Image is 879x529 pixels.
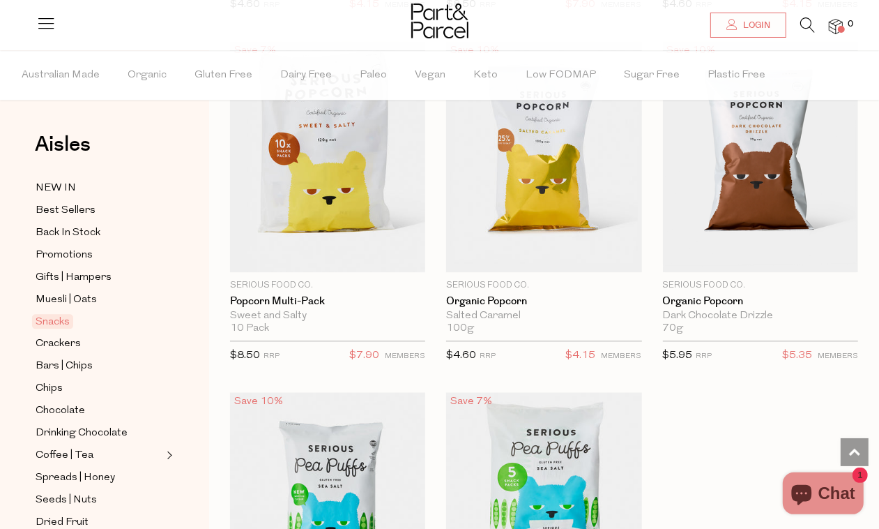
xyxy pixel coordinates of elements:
span: NEW IN [36,180,76,197]
span: Bars | Chips [36,358,93,375]
a: NEW IN [36,179,162,197]
span: Chips [36,380,63,397]
small: MEMBERS [602,352,642,360]
img: Organic Popcorn [446,41,641,272]
span: $4.60 [446,350,476,361]
p: Serious Food Co. [446,279,641,292]
span: 10 Pack [230,322,269,335]
a: Muesli | Oats [36,291,162,308]
span: Promotions [36,247,93,264]
a: 0 [829,19,843,33]
a: Login [710,13,786,38]
span: Seeds | Nuts [36,492,97,509]
a: Crackers [36,335,162,352]
img: Popcorn Multi-Pack [230,41,425,272]
a: Promotions [36,246,162,264]
span: Keto [473,51,498,100]
a: Organic Popcorn [446,295,641,308]
a: Chips [36,380,162,397]
span: Organic [128,51,167,100]
div: Sweet and Salty [230,310,425,322]
span: Aisles [35,129,91,160]
a: Spreads | Honey [36,469,162,486]
span: $5.95 [663,350,693,361]
span: Login [740,20,770,31]
a: Back In Stock [36,224,162,241]
span: Spreads | Honey [36,470,115,486]
span: $5.35 [782,347,812,365]
img: Part&Parcel [411,3,468,38]
span: Best Sellers [36,202,95,219]
span: Low FODMAP [526,51,596,100]
small: MEMBERS [818,352,858,360]
small: RRP [263,352,280,360]
span: Paleo [360,51,387,100]
a: Organic Popcorn [663,295,858,308]
inbox-online-store-chat: Shopify online store chat [779,472,868,518]
span: Chocolate [36,403,85,419]
span: Gifts | Hampers [36,269,112,286]
span: Back In Stock [36,225,100,241]
div: Salted Caramel [446,310,641,322]
div: Dark Chocolate Drizzle [663,310,858,322]
span: Coffee | Tea [36,447,93,464]
a: Drinking Chocolate [36,424,162,442]
span: Snacks [32,314,73,329]
span: $8.50 [230,350,260,361]
p: Serious Food Co. [230,279,425,292]
span: 70g [663,322,684,335]
a: Aisles [35,134,91,169]
a: Bars | Chips [36,357,162,375]
span: $4.15 [566,347,596,365]
span: Gluten Free [194,51,252,100]
a: Popcorn Multi-Pack [230,295,425,308]
div: Save 7% [446,392,496,411]
span: Muesli | Oats [36,292,97,308]
a: Coffee | Tea [36,447,162,464]
span: Plastic Free [708,51,765,100]
span: Sugar Free [624,51,680,100]
small: RRP [696,352,712,360]
span: 100g [446,322,474,335]
span: 0 [844,18,857,31]
span: Dairy Free [280,51,332,100]
a: Snacks [36,313,162,330]
span: $7.90 [349,347,379,365]
span: Crackers [36,336,81,352]
p: Serious Food Co. [663,279,858,292]
a: Gifts | Hampers [36,269,162,286]
span: Australian Made [22,51,100,100]
button: Expand/Collapse Coffee | Tea [163,447,173,463]
span: Drinking Chocolate [36,425,128,442]
a: Best Sellers [36,202,162,219]
small: MEMBERS [385,352,425,360]
div: Save 10% [230,392,287,411]
img: Organic Popcorn [663,41,858,272]
a: Seeds | Nuts [36,491,162,509]
a: Chocolate [36,402,162,419]
small: RRP [480,352,496,360]
span: Vegan [415,51,445,100]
